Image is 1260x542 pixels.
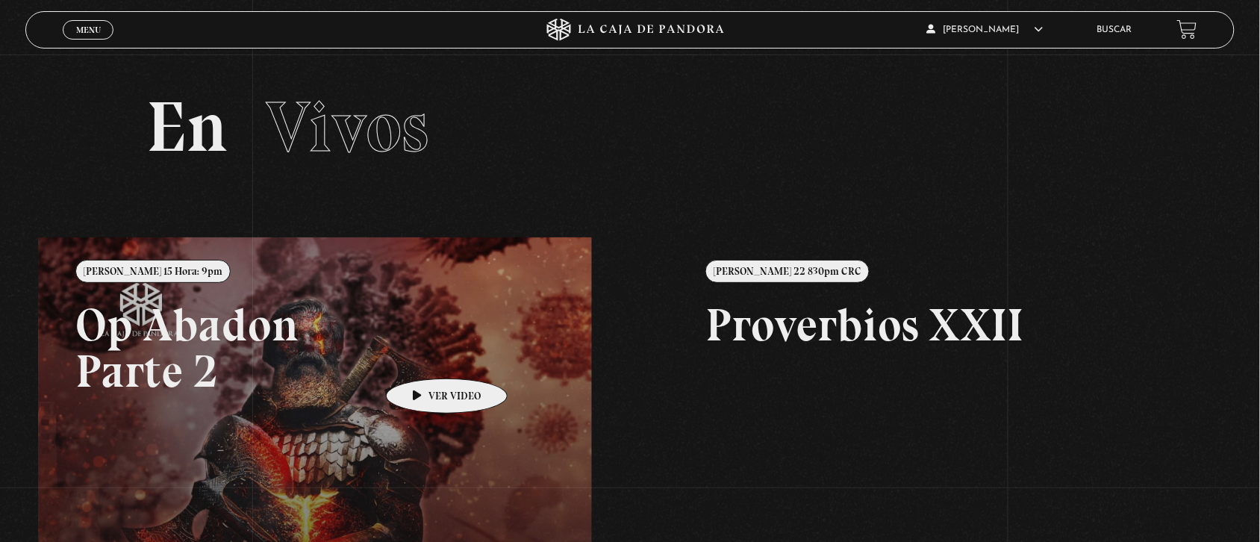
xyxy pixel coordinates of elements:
span: Cerrar [71,37,106,48]
a: View your shopping cart [1177,19,1197,40]
h2: En [146,92,1114,163]
span: Menu [76,25,101,34]
a: Buscar [1097,25,1132,34]
span: Vivos [266,84,428,169]
span: [PERSON_NAME] [927,25,1044,34]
